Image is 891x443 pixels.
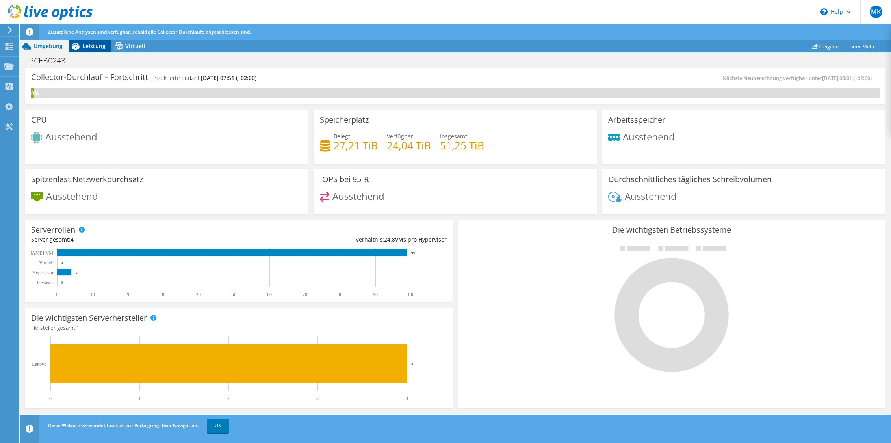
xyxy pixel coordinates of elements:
[207,419,229,433] a: OK
[332,189,384,202] span: Ausstehend
[845,40,881,52] a: Mehr
[303,292,307,297] text: 70
[138,396,141,401] text: 1
[56,292,58,297] text: 0
[31,324,447,332] h4: Hersteller gesamt:
[125,42,145,50] span: Virtuell
[31,225,75,234] h3: Serverrollen
[384,236,395,243] span: 24.8
[822,74,872,82] span: [DATE] 08:01 (+02:00)
[227,396,230,401] text: 2
[338,292,342,297] text: 80
[320,175,370,184] h3: IOPS bei 95 %
[411,361,414,366] text: 4
[26,56,78,65] h1: PCEB0243
[806,40,845,52] a: Freigabe
[722,74,876,82] span: Nächste Neuberechnung verfügbar unter
[25,414,885,434] div: Dieses Diagramm wird nach Abschluss der Collector-Durchläufe angezeigt
[76,324,80,331] span: 1
[411,251,415,255] text: 99
[608,115,665,124] h3: Arbeitsspeicher
[61,281,63,285] text: 0
[48,28,251,35] span: Zusätzliche Analysen sind verfügbar, sobald alle Collector-Durchläufe abgeschlossen sind.
[625,189,677,202] span: Ausstehend
[45,130,97,143] span: Ausstehend
[31,115,47,124] h3: CPU
[49,396,52,401] text: 0
[48,422,199,429] span: Diese Website verwendet Cookies zur Verfolgung Ihrer Navigation.
[126,292,130,297] text: 20
[334,141,378,150] h4: 27,21 TiB
[151,74,256,82] h4: Projektierte Endzeit:
[46,189,98,202] span: Ausstehend
[76,271,78,275] text: 4
[316,396,319,401] text: 3
[440,132,467,140] span: Insgesamt
[61,261,63,265] text: 0
[387,141,431,150] h4: 24,04 TiB
[82,42,106,50] span: Leistung
[90,292,95,297] text: 10
[196,292,201,297] text: 40
[32,361,46,367] text: Lenovo
[870,6,882,18] span: MK
[440,141,484,150] h4: 51,25 TiB
[608,175,772,184] h3: Durchschnittliches tägliches Schreibvolumen
[31,314,147,322] h3: Die wichtigsten Serverhersteller
[406,396,408,401] text: 4
[33,42,63,50] span: Umgebung
[320,115,369,124] h3: Speicherplatz
[31,175,143,184] h3: Spitzenlast Netzwerkdurchsatz
[201,74,256,82] span: [DATE] 07:51 (+02:00)
[239,235,446,244] div: Verhältnis: VMs pro Hypervisor
[267,292,272,297] text: 60
[31,89,34,98] div: 0%
[464,225,880,234] h3: Die wichtigsten Betriebssysteme
[387,132,413,140] span: Verfügbar
[31,235,239,244] div: Server gesamt:
[623,130,675,143] span: Ausstehend
[373,292,378,297] text: 90
[407,292,414,297] text: 100
[232,292,236,297] text: 50
[161,292,165,297] text: 30
[820,8,828,15] svg: \n
[39,260,54,266] text: Virtuell
[32,270,54,275] text: Hypervisor
[71,236,74,243] span: 4
[37,280,54,285] text: Physisch
[334,132,350,140] span: Belegt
